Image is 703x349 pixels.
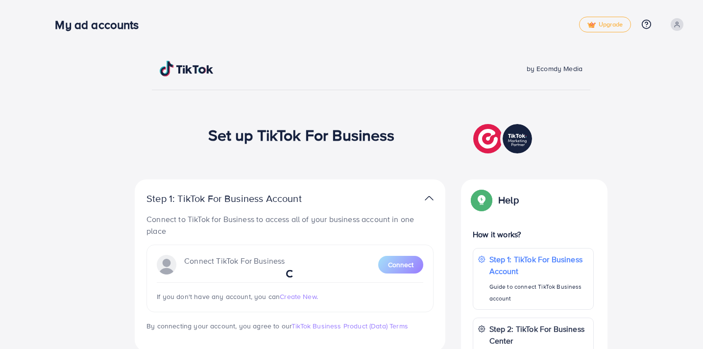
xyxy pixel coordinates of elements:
[587,22,596,28] img: tick
[160,61,214,76] img: TikTok
[425,191,434,205] img: TikTok partner
[55,18,146,32] h3: My ad accounts
[489,253,588,277] p: Step 1: TikTok For Business Account
[489,323,588,347] p: Step 2: TikTok For Business Center
[587,21,623,28] span: Upgrade
[498,194,519,206] p: Help
[146,193,333,204] p: Step 1: TikTok For Business Account
[489,281,588,304] p: Guide to connect TikTok Business account
[473,228,594,240] p: How it works?
[473,191,490,209] img: Popup guide
[473,122,534,156] img: TikTok partner
[208,125,395,144] h1: Set up TikTok For Business
[579,17,631,32] a: tickUpgrade
[527,64,582,74] span: by Ecomdy Media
